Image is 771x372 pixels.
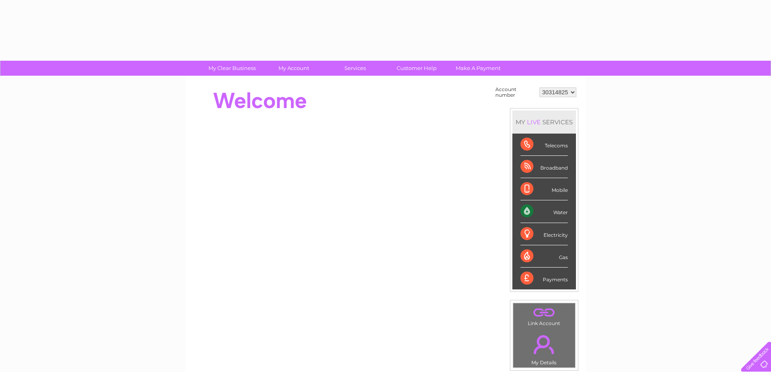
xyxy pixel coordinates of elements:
[493,85,537,100] td: Account number
[520,178,568,200] div: Mobile
[520,134,568,156] div: Telecoms
[445,61,512,76] a: Make A Payment
[512,111,576,134] div: MY SERVICES
[199,61,265,76] a: My Clear Business
[520,268,568,289] div: Payments
[525,118,542,126] div: LIVE
[520,156,568,178] div: Broadband
[520,223,568,245] div: Electricity
[260,61,327,76] a: My Account
[322,61,389,76] a: Services
[513,328,576,368] td: My Details
[515,305,573,319] a: .
[383,61,450,76] a: Customer Help
[520,245,568,268] div: Gas
[515,330,573,359] a: .
[513,303,576,328] td: Link Account
[520,200,568,223] div: Water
